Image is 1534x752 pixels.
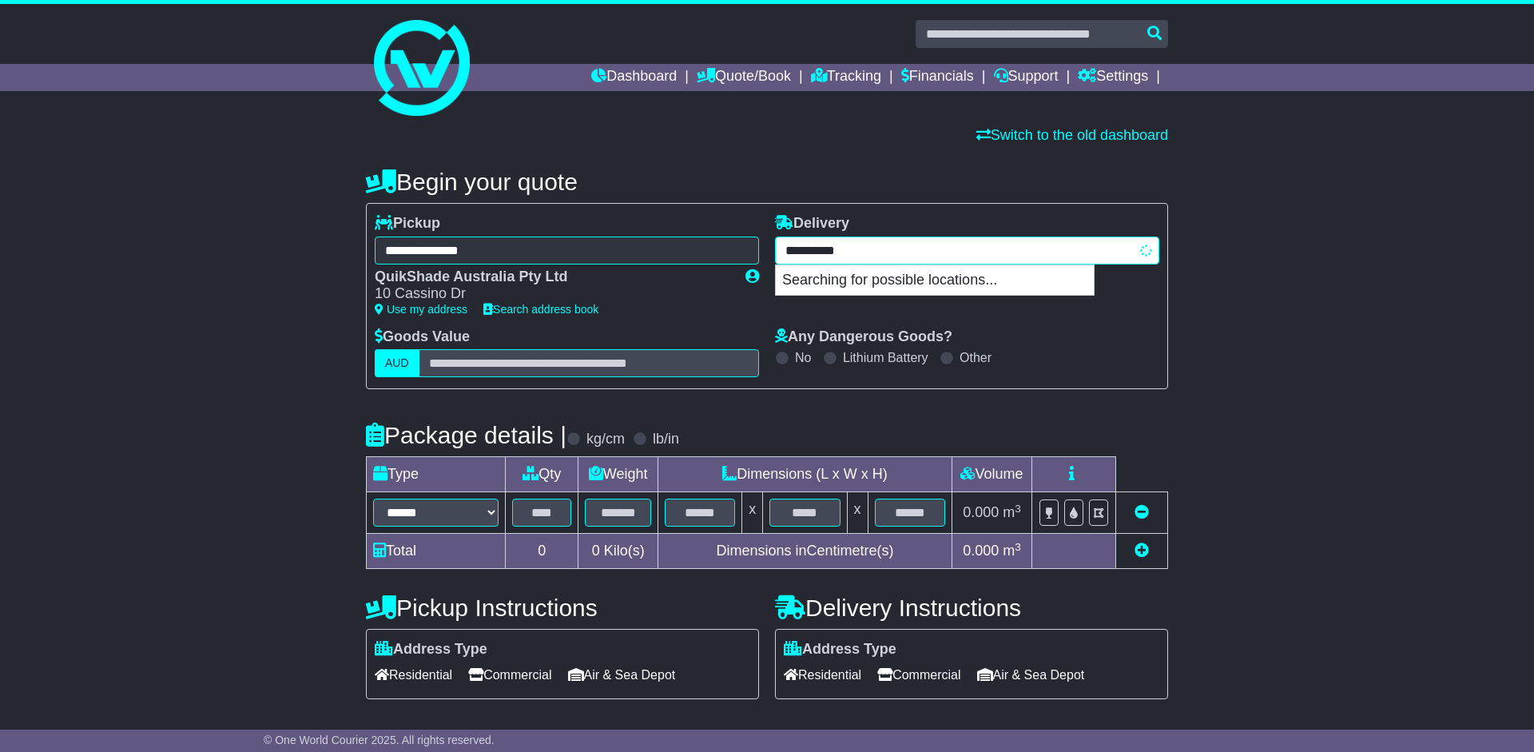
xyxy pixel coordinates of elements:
[1078,64,1148,91] a: Settings
[468,662,551,687] span: Commercial
[963,504,999,520] span: 0.000
[1135,543,1149,559] a: Add new item
[578,457,658,492] td: Weight
[653,431,679,448] label: lb/in
[264,734,495,746] span: © One World Courier 2025. All rights reserved.
[775,237,1159,265] typeahead: Please provide city
[375,662,452,687] span: Residential
[568,662,676,687] span: Air & Sea Depot
[366,422,566,448] h4: Package details |
[742,492,763,534] td: x
[591,64,677,91] a: Dashboard
[375,269,729,286] div: QuikShade Australia Pty Ltd
[375,285,729,303] div: 10 Cassino Dr
[977,662,1085,687] span: Air & Sea Depot
[775,328,952,346] label: Any Dangerous Goods?
[375,215,440,233] label: Pickup
[775,215,849,233] label: Delivery
[592,543,600,559] span: 0
[776,265,1094,296] p: Searching for possible locations...
[375,303,467,316] a: Use my address
[877,662,960,687] span: Commercial
[960,350,992,365] label: Other
[784,662,861,687] span: Residential
[784,641,896,658] label: Address Type
[697,64,791,91] a: Quote/Book
[658,534,952,569] td: Dimensions in Centimetre(s)
[375,349,419,377] label: AUD
[366,169,1168,195] h4: Begin your quote
[963,543,999,559] span: 0.000
[1015,541,1021,553] sup: 3
[367,457,506,492] td: Type
[847,492,868,534] td: x
[1135,504,1149,520] a: Remove this item
[811,64,881,91] a: Tracking
[586,431,625,448] label: kg/cm
[1003,504,1021,520] span: m
[843,350,928,365] label: Lithium Battery
[505,457,578,492] td: Qty
[901,64,974,91] a: Financials
[375,328,470,346] label: Goods Value
[775,595,1168,621] h4: Delivery Instructions
[366,595,759,621] h4: Pickup Instructions
[505,534,578,569] td: 0
[483,303,598,316] a: Search address book
[795,350,811,365] label: No
[578,534,658,569] td: Kilo(s)
[367,534,506,569] td: Total
[658,457,952,492] td: Dimensions (L x W x H)
[375,641,487,658] label: Address Type
[994,64,1059,91] a: Support
[1003,543,1021,559] span: m
[952,457,1031,492] td: Volume
[1015,503,1021,515] sup: 3
[976,127,1168,143] a: Switch to the old dashboard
